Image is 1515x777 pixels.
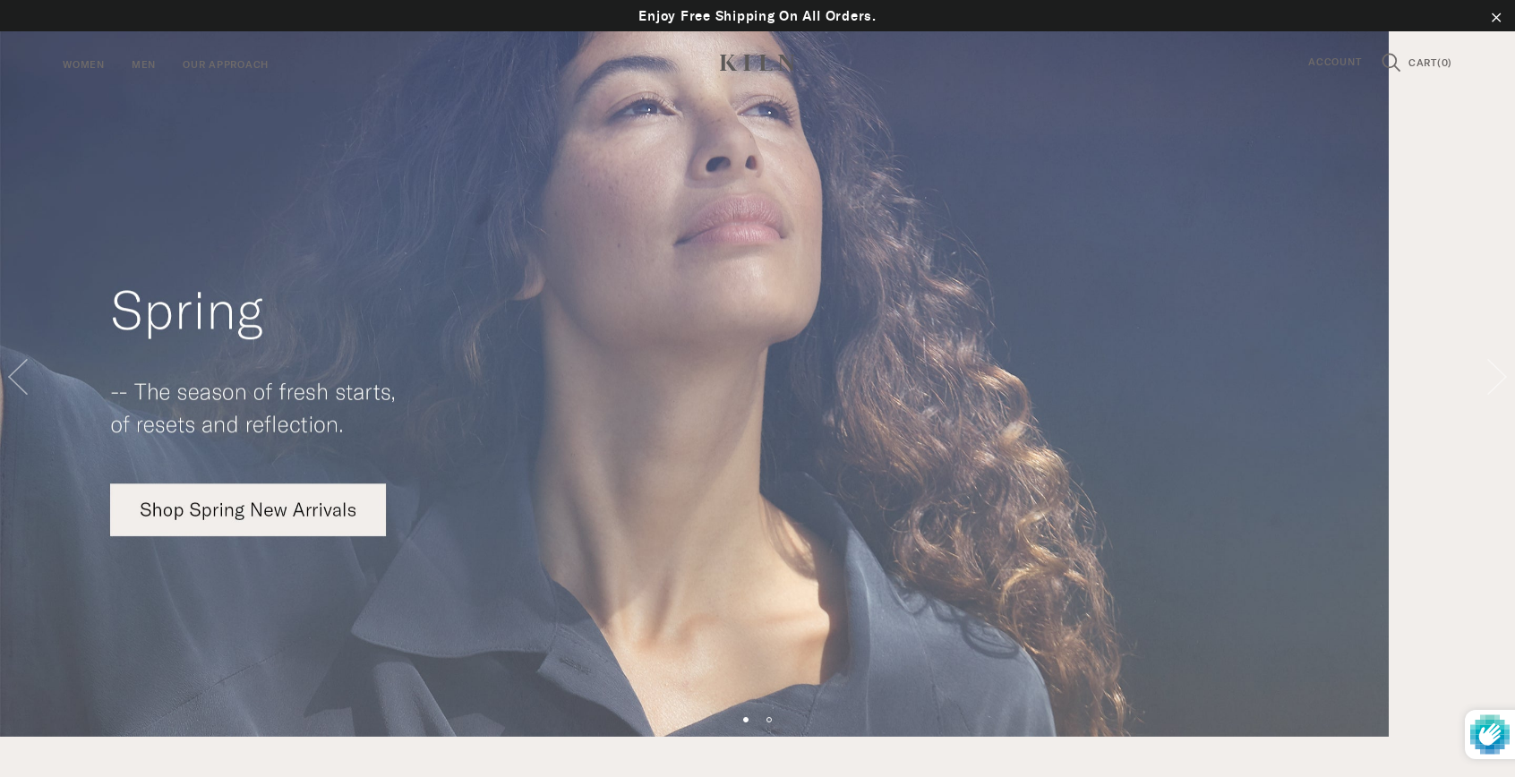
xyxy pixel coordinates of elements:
[1448,56,1452,69] span: )
[63,57,105,74] a: Women
[132,57,156,74] a: Men
[1470,710,1510,759] img: Protected by hCaptcha
[1442,56,1449,69] span: 0
[183,57,269,74] a: Our Approach
[18,5,1497,27] p: Enjoy Free Shipping On All Orders.
[1408,56,1442,69] span: CART(
[1408,58,1452,69] a: CART(0)
[1295,55,1374,72] a: Account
